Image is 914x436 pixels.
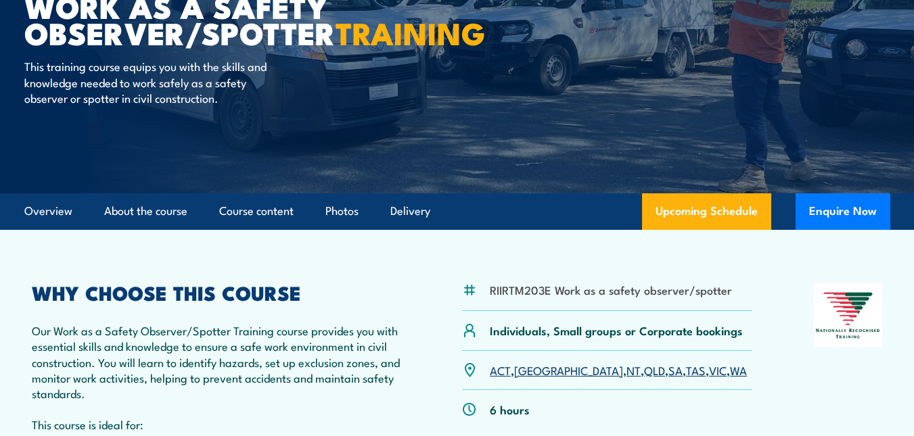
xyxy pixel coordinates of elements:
a: ACT [490,362,511,378]
a: WA [730,362,747,378]
p: This training course equips you with the skills and knowledge needed to work safely as a safety o... [24,58,271,105]
li: RIIRTM203E Work as a safety observer/spotter [490,282,732,297]
a: Delivery [390,193,430,229]
a: [GEOGRAPHIC_DATA] [514,362,623,378]
a: Upcoming Schedule [642,193,771,230]
a: SA [668,362,683,378]
a: VIC [709,362,727,378]
img: Nationally Recognised Training logo. [814,283,882,347]
a: NT [626,362,641,378]
h2: WHY CHOOSE THIS COURSE [32,283,401,301]
p: 6 hours [490,402,530,417]
a: TAS [686,362,706,378]
a: Course content [219,193,294,229]
button: Enquire Now [796,193,890,230]
p: This course is ideal for: [32,416,401,432]
a: Overview [24,193,72,229]
a: About the course [104,193,187,229]
a: QLD [644,362,665,378]
a: Photos [325,193,359,229]
p: , , , , , , , [490,362,747,378]
p: Our Work as a Safety Observer/Spotter Training course provides you with essential skills and know... [32,322,401,402]
strong: TRAINING [336,9,486,55]
p: Individuals, Small groups or Corporate bookings [490,322,743,338]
